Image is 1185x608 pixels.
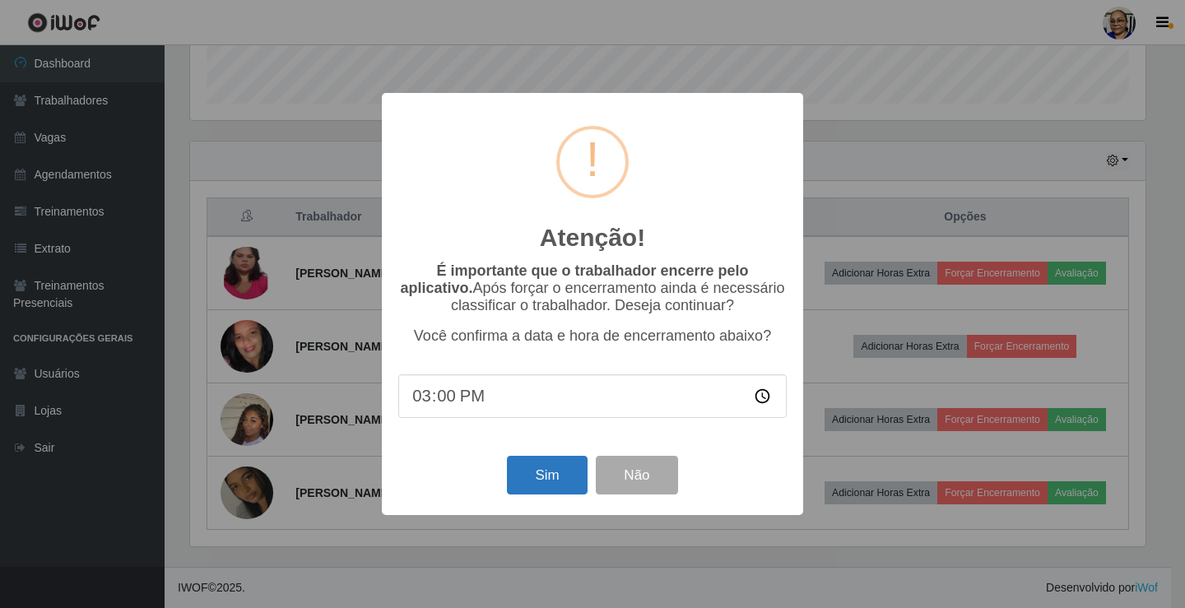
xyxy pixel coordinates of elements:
[596,456,677,494] button: Não
[398,327,787,345] p: Você confirma a data e hora de encerramento abaixo?
[400,262,748,296] b: É importante que o trabalhador encerre pelo aplicativo.
[507,456,587,494] button: Sim
[398,262,787,314] p: Após forçar o encerramento ainda é necessário classificar o trabalhador. Deseja continuar?
[540,223,645,253] h2: Atenção!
